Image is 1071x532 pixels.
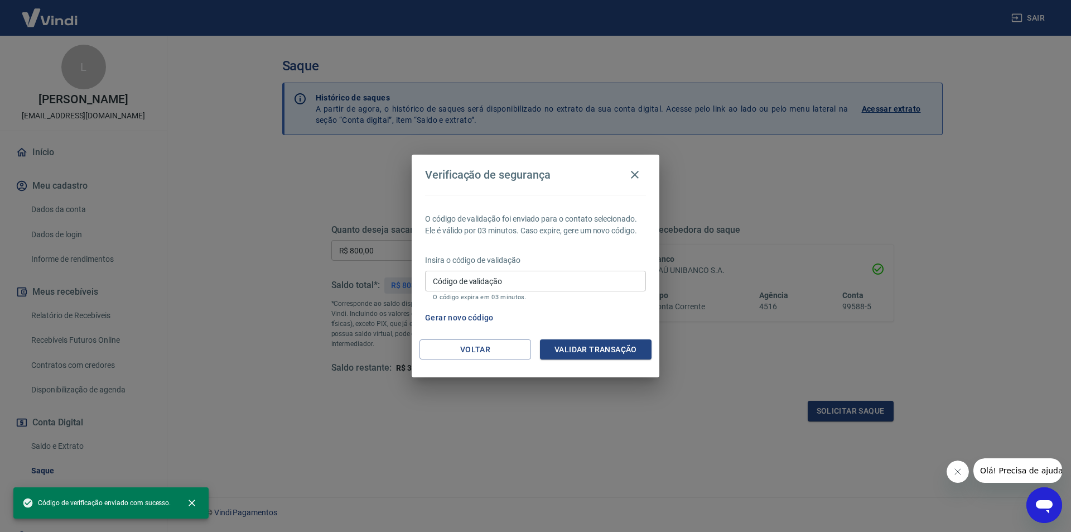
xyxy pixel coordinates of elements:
h4: Verificação de segurança [425,168,551,181]
p: O código expira em 03 minutos. [433,294,638,301]
button: close [180,491,204,515]
button: Validar transação [540,339,652,360]
button: Voltar [419,339,531,360]
p: Insira o código de validação [425,255,646,266]
iframe: Botão para abrir a janela de mensagens [1026,487,1062,523]
iframe: Fechar mensagem [947,461,969,483]
span: Olá! Precisa de ajuda? [7,8,94,17]
p: O código de validação foi enviado para o contato selecionado. Ele é válido por 03 minutos. Caso e... [425,213,646,237]
button: Gerar novo código [421,308,498,328]
iframe: Mensagem da empresa [973,458,1062,483]
span: Código de verificação enviado com sucesso. [22,497,171,509]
